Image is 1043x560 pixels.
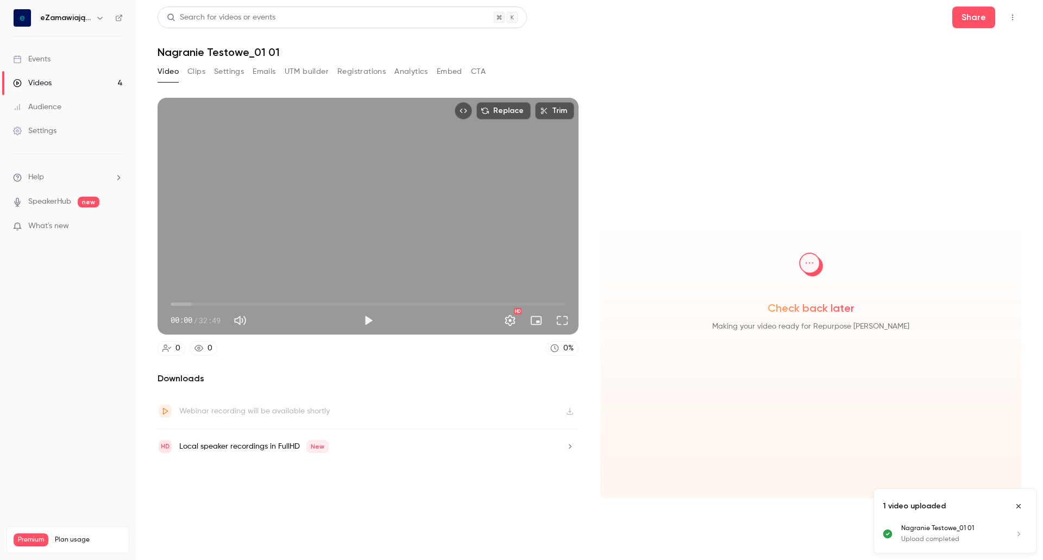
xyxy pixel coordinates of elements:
div: Search for videos or events [167,12,275,23]
div: Local speaker recordings in FullHD [179,440,329,453]
a: 0 [158,341,185,356]
span: Premium [14,533,48,546]
li: help-dropdown-opener [13,172,123,183]
span: Making your video ready for Repurpose [PERSON_NAME] [712,320,909,333]
button: Mute [229,310,251,331]
button: Full screen [551,310,573,331]
button: Replace [476,102,531,119]
p: Upload completed [901,534,1001,544]
button: Share [952,7,995,28]
span: New [306,440,329,453]
button: Clips [187,63,205,80]
h2: Downloads [158,372,579,385]
button: Turn on miniplayer [525,310,547,331]
div: 0 % [563,343,574,354]
button: CTA [471,63,486,80]
div: Webinar recording will be available shortly [179,405,330,418]
span: 32:49 [199,314,221,326]
p: Nagranie Testowe_01 01 [901,524,1001,533]
button: Embed [437,63,462,80]
div: Videos [13,78,52,89]
button: Top Bar Actions [1004,9,1021,26]
div: Events [13,54,51,65]
button: Play [357,310,379,331]
div: Settings [13,125,56,136]
span: What's new [28,221,69,232]
h1: Nagranie Testowe_01 01 [158,46,1021,59]
button: UTM builder [285,63,329,80]
a: SpeakerHub [28,196,71,207]
ul: Uploads list [874,524,1036,553]
button: Trim [535,102,574,119]
a: Nagranie Testowe_01 01Upload completed [901,524,1027,544]
span: new [78,197,99,207]
button: Video [158,63,179,80]
p: 1 video uploaded [883,501,946,512]
button: Settings [499,310,521,331]
span: Plan usage [55,536,122,544]
a: 0 [190,341,217,356]
div: Audience [13,102,61,112]
button: Embed video [455,102,472,119]
button: Analytics [394,63,428,80]
a: 0% [545,341,579,356]
div: HD [514,308,521,314]
button: Registrations [337,63,386,80]
span: / [193,314,198,326]
span: Check back later [768,300,854,316]
button: Close uploads list [1010,498,1027,515]
div: 0 [208,343,212,354]
span: Help [28,172,44,183]
button: Emails [253,63,275,80]
span: 00:00 [171,314,192,326]
button: Settings [214,63,244,80]
iframe: Noticeable Trigger [110,222,123,231]
div: 00:00 [171,314,221,326]
img: eZamawiający [14,9,31,27]
div: 0 [175,343,180,354]
h6: eZamawiający [40,12,91,23]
